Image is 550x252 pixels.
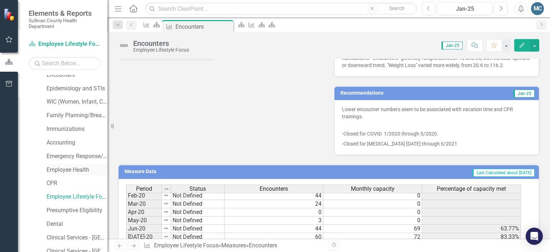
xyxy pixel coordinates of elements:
a: Emergency Response/PHEP [47,152,107,161]
a: Measures [221,242,246,249]
td: May-20 [126,217,162,225]
a: Dental [47,220,107,228]
button: Jan-25 [437,2,492,15]
span: Monthly capacity [351,186,395,192]
td: Not Defined [171,208,225,217]
img: 8DAGhfEEPCf229AAAAAElFTkSuQmCC [163,234,169,239]
a: Accounting [47,139,107,147]
p: -Closed for COVID 1/2020 through 5/2020. [342,129,531,139]
span: Search [389,5,405,11]
img: 8DAGhfEEPCf229AAAAAElFTkSuQmCC [164,186,169,192]
img: 8DAGhfEEPCf229AAAAAElFTkSuQmCC [163,217,169,223]
small: Sullivan County Health Department [29,18,100,29]
div: Jan-25 [440,5,490,13]
td: Not Defined [171,192,225,200]
a: Epidemiology and STIs [47,85,107,93]
span: Jan-25 [442,42,463,49]
span: Status [189,186,206,192]
td: 44 [225,225,323,233]
td: 60 [225,233,323,241]
td: 72 [323,233,422,241]
img: 8DAGhfEEPCf229AAAAAElFTkSuQmCC [163,201,169,206]
span: Encounters [260,186,288,192]
td: [DATE]-20 [126,233,162,241]
button: MC [531,2,544,15]
div: » » [144,242,323,250]
input: Search Below... [29,57,100,70]
span: Last Calculated about [DATE] [472,169,535,177]
td: 0 [323,208,422,217]
p: Lower encounter numbers seem to be associated with vacation time and CPR trainings. [342,106,531,129]
h3: Recommendations [341,90,470,96]
td: 0 [225,208,323,217]
div: Open Intercom Messenger [526,228,543,245]
td: Apr-20 [126,208,162,217]
a: Presumptive Eligibility [47,206,107,215]
td: Jun-20 [126,225,162,233]
a: Immunizations [47,125,107,133]
td: 24 [225,200,323,208]
td: Not Defined [171,217,225,225]
td: Mar-20 [126,200,162,208]
img: ClearPoint Strategy [4,8,16,21]
td: Not Defined [171,233,225,241]
a: Family Planning/Breast and Cervical [47,111,107,120]
p: -Closed for [MEDICAL_DATA] [DATE] through 6/2021 [342,139,531,147]
a: CPR [47,179,107,187]
img: 8DAGhfEEPCf229AAAAAElFTkSuQmCC [163,192,169,198]
a: Employee Health [47,166,107,174]
span: Jan-25 [513,90,535,98]
span: Percentage of capacity met [437,186,506,192]
td: Not Defined [171,200,225,208]
td: Feb-20 [126,192,162,200]
td: 44 [225,192,323,200]
td: 0 [323,192,422,200]
div: Encounters [175,22,232,31]
img: Not Defined [118,40,130,51]
td: 63.77% [422,225,521,233]
td: 0 [323,217,422,225]
a: Employee Lifestyle Focus [154,242,218,249]
td: 3 [225,217,323,225]
td: 0 [323,200,422,208]
span: Elements & Reports [29,9,100,18]
button: Search [379,4,415,14]
div: Encounters [249,242,277,249]
h3: Measure Data [125,169,262,174]
input: Search ClearPoint... [145,3,416,15]
a: WIC (Women, Infant, Child) [47,98,107,106]
a: Encounters [47,71,107,79]
img: 8DAGhfEEPCf229AAAAAElFTkSuQmCC [163,225,169,231]
a: Employee Lifestyle Focus [47,193,107,201]
span: Period [136,186,152,192]
div: Encounters [133,39,189,47]
td: Not Defined [171,225,225,233]
a: Employee Lifestyle Focus [29,40,100,48]
img: 8DAGhfEEPCf229AAAAAElFTkSuQmCC [163,209,169,215]
div: Employee Lifestyle Focus [133,47,189,53]
a: Clinical Services - [GEOGRAPHIC_DATA] [47,234,107,242]
td: 69 [323,225,422,233]
td: 83.33% [422,233,521,241]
